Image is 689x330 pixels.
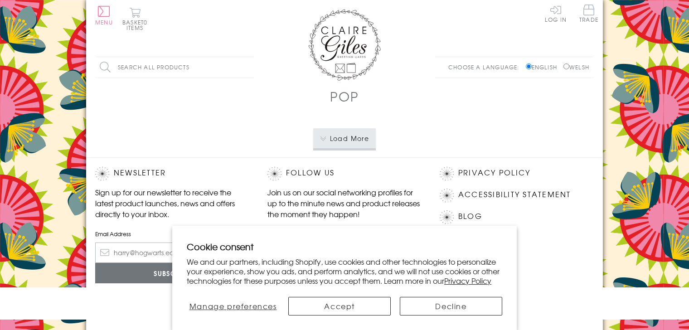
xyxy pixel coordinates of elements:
button: Basket0 items [122,7,147,30]
label: Email Address [95,230,249,238]
p: Sign up for our newsletter to receive the latest product launches, news and offers directly to yo... [95,187,249,219]
button: Manage preferences [187,297,279,315]
button: Decline [400,297,502,315]
span: 0 items [126,18,147,32]
a: Privacy Policy [458,167,530,179]
input: Search all products [95,57,254,78]
p: We and our partners, including Shopify, use cookies and other technologies to personalize your ex... [187,257,502,285]
a: Trade [579,5,598,24]
a: Accessibility Statement [458,189,571,201]
label: English [526,63,562,71]
a: Blog [458,210,482,223]
button: Menu [95,6,113,25]
input: harry@hogwarts.edu [95,243,249,263]
input: Welsh [563,63,569,69]
label: Welsh [563,63,589,71]
input: Subscribe [95,263,249,283]
h2: Follow Us [267,167,422,180]
p: Choose a language: [448,63,524,71]
a: Log In [545,5,567,22]
a: Privacy Policy [444,275,491,286]
h2: Cookie consent [187,240,502,253]
button: Load More [313,128,376,148]
button: Accept [288,297,391,315]
img: Claire Giles Greetings Cards [308,9,381,81]
input: Search [245,57,254,78]
span: Menu [95,18,113,26]
h2: Newsletter [95,167,249,180]
span: Trade [579,5,598,22]
span: Manage preferences [189,301,277,311]
p: Join us on our social networking profiles for up to the minute news and product releases the mome... [267,187,422,219]
input: English [526,63,532,69]
h1: POP [330,87,359,106]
